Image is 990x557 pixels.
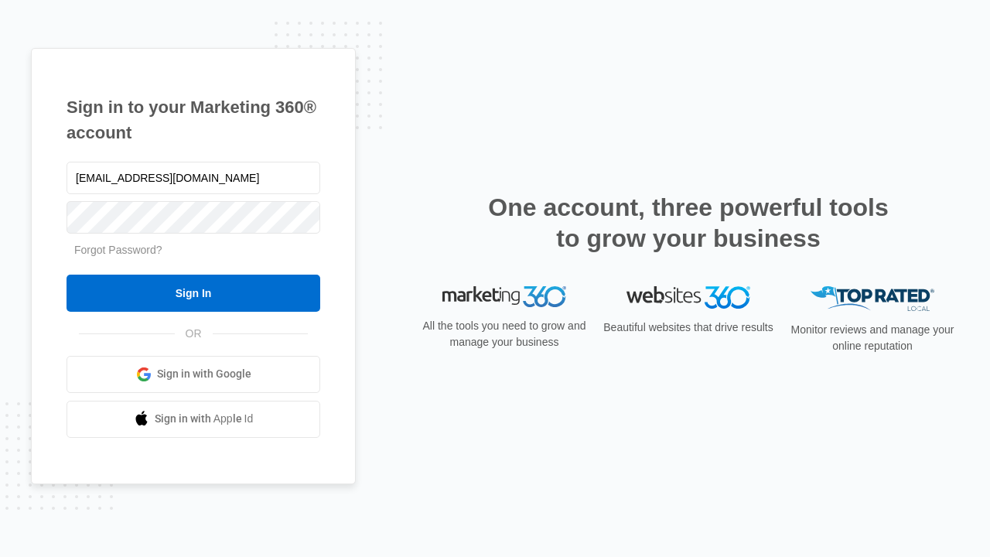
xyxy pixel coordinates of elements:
[157,366,251,382] span: Sign in with Google
[67,162,320,194] input: Email
[175,326,213,342] span: OR
[418,318,591,350] p: All the tools you need to grow and manage your business
[155,411,254,427] span: Sign in with Apple Id
[483,192,893,254] h2: One account, three powerful tools to grow your business
[626,286,750,309] img: Websites 360
[67,94,320,145] h1: Sign in to your Marketing 360® account
[786,322,959,354] p: Monitor reviews and manage your online reputation
[67,356,320,393] a: Sign in with Google
[67,401,320,438] a: Sign in with Apple Id
[67,275,320,312] input: Sign In
[74,244,162,256] a: Forgot Password?
[602,320,775,336] p: Beautiful websites that drive results
[442,286,566,308] img: Marketing 360
[811,286,934,312] img: Top Rated Local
